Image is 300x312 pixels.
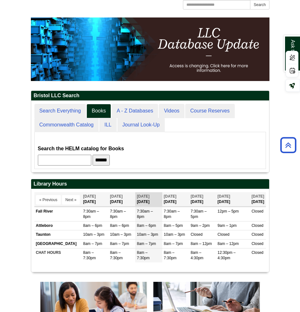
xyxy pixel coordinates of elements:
span: 8am – 7pm [83,241,102,246]
span: [DATE] [137,194,150,199]
th: [DATE] [250,192,266,207]
span: 7:30am – 5pm [191,209,206,219]
span: Closed [252,232,263,237]
th: [DATE] [135,192,162,207]
a: Videos [159,104,185,118]
td: Fall River [34,207,82,221]
span: 10am – 3pm [137,232,158,237]
span: 8am – 7:30pm [83,250,96,260]
span: 10am – 3pm [110,232,131,237]
button: Next » [62,195,80,205]
span: [DATE] [218,194,230,199]
span: 8am – 7pm [164,241,183,246]
td: Taunton [34,230,82,239]
span: Closed [252,223,263,228]
img: HTML tutorial [31,17,269,81]
a: Course Reserves [185,104,235,118]
span: Closed [252,209,263,214]
span: 8am – 12pm [218,241,239,246]
span: 8am – 6pm [110,223,129,228]
a: Books [87,104,111,118]
span: 8am – 4:30pm [191,250,203,260]
th: [DATE] [108,192,136,207]
span: 8am – 6pm [137,223,156,228]
label: Search the HELM catalog for Books [38,144,124,153]
span: 8am – 7:30pm [164,250,177,260]
span: 8am – 7pm [137,241,156,246]
span: 8am – 7pm [110,241,129,246]
a: ILL [99,118,116,132]
span: [DATE] [164,194,177,199]
a: Search Everything [34,104,86,118]
span: Closed [191,232,202,237]
span: Closed [252,241,263,246]
a: Back to Top [278,141,298,149]
span: 7:30am – 8pm [110,209,126,219]
a: A - Z Databases [112,104,158,118]
span: [DATE] [110,194,123,199]
span: 8am – 6pm [83,223,102,228]
div: Books [38,135,262,166]
span: 10am – 3pm [164,232,185,237]
span: 12pm – 5pm [218,209,239,214]
a: Commonwealth Catalog [34,118,99,132]
span: 7:30am – 8pm [137,209,153,219]
span: 12:30pm – 4:30pm [218,250,236,260]
span: [DATE] [191,194,203,199]
td: CHAT HOURS [34,248,82,262]
span: 8am – 7:30pm [110,250,123,260]
span: 8am – 12pm [191,241,212,246]
span: Closed [218,232,229,237]
h2: Bristol LLC Search [31,91,269,101]
span: 9am – 2pm [191,223,210,228]
th: [DATE] [81,192,108,207]
button: « Previous [36,195,61,205]
span: 9am – 1pm [218,223,237,228]
th: [DATE] [189,192,216,207]
span: 7:30am – 8pm [164,209,180,219]
span: 8am – 7:30pm [137,250,150,260]
a: Journal Look-Up [117,118,165,132]
span: [DATE] [252,194,264,199]
span: [DATE] [83,194,96,199]
span: 8am – 5pm [164,223,183,228]
span: 10am – 3pm [83,232,104,237]
th: [DATE] [216,192,250,207]
h2: Library Hours [31,179,269,189]
span: Closed [252,250,263,255]
td: [GEOGRAPHIC_DATA] [34,239,82,248]
span: 7:30am – 8pm [83,209,99,219]
td: Attleboro [34,221,82,230]
th: [DATE] [162,192,189,207]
